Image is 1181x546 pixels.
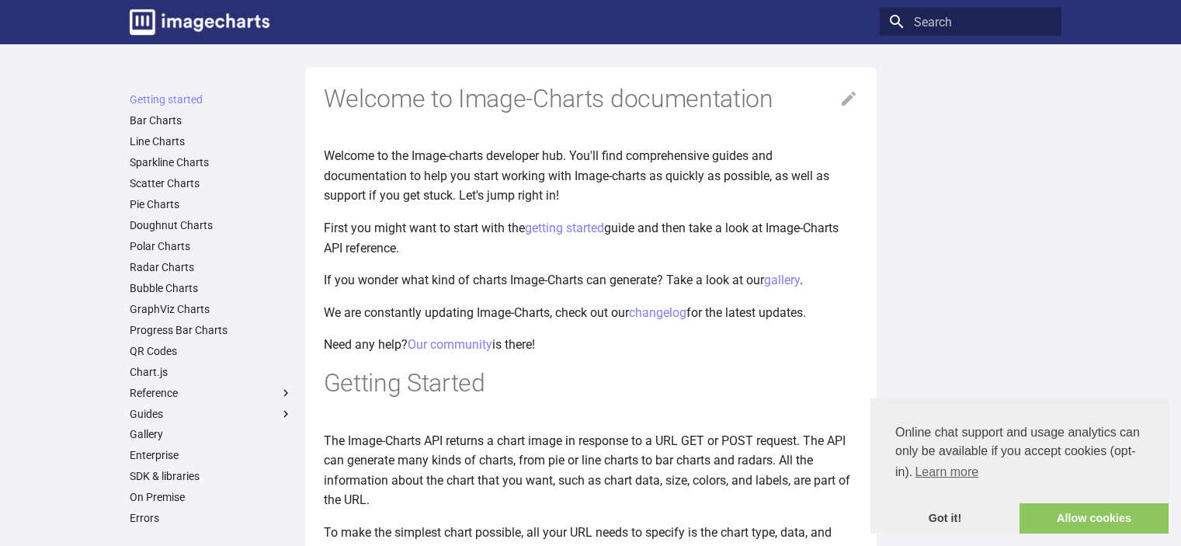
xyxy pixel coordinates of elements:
div: cookieconsent [870,398,1169,534]
a: Scatter Charts [130,176,293,190]
a: Getting started [130,92,293,106]
a: Polar Charts [130,239,293,253]
p: The Image-Charts API returns a chart image in response to a URL GET or POST request. The API can ... [324,431,858,510]
a: getting started [525,221,604,235]
a: Progress Bar Charts [130,323,293,337]
p: If you wonder what kind of charts Image-Charts can generate? Take a look at our . [324,270,858,290]
label: Reference [130,386,293,400]
img: logo [130,9,269,35]
p: Welcome to the Image-charts developer hub. You'll find comprehensive guides and documentation to ... [324,146,858,206]
a: Line Charts [130,134,293,148]
a: On Premise [130,490,293,504]
p: We are constantly updating Image-Charts, check out our for the latest updates. [324,303,858,323]
a: dismiss cookie message [870,503,1019,534]
a: Our community [408,337,492,352]
h1: Welcome to Image-Charts documentation [324,83,858,116]
span: Online chat support and usage analytics can only be available if you accept cookies (opt-in). [895,423,1144,484]
a: Errors [130,511,293,525]
a: Bar Charts [130,113,293,127]
p: Need any help? is there! [324,335,858,355]
a: SDK & libraries [130,469,293,483]
input: Search [880,8,1061,36]
a: allow cookies [1019,503,1169,534]
a: changelog [629,305,686,320]
p: First you might want to start with the guide and then take a look at Image-Charts API reference. [324,218,858,258]
a: Sparkline Charts [130,155,293,169]
a: Enterprise [130,448,293,462]
a: GraphViz Charts [130,302,293,316]
a: learn more about cookies [912,461,981,484]
a: Gallery [130,427,293,441]
a: gallery [764,273,800,287]
h1: Getting Started [324,367,858,400]
label: Guides [130,407,293,421]
a: Image-Charts documentation [123,3,276,41]
a: Radar Charts [130,260,293,274]
a: QR Codes [130,344,293,358]
a: Bubble Charts [130,281,293,295]
a: Pie Charts [130,197,293,211]
a: Doughnut Charts [130,218,293,232]
a: Chart.js [130,365,293,379]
